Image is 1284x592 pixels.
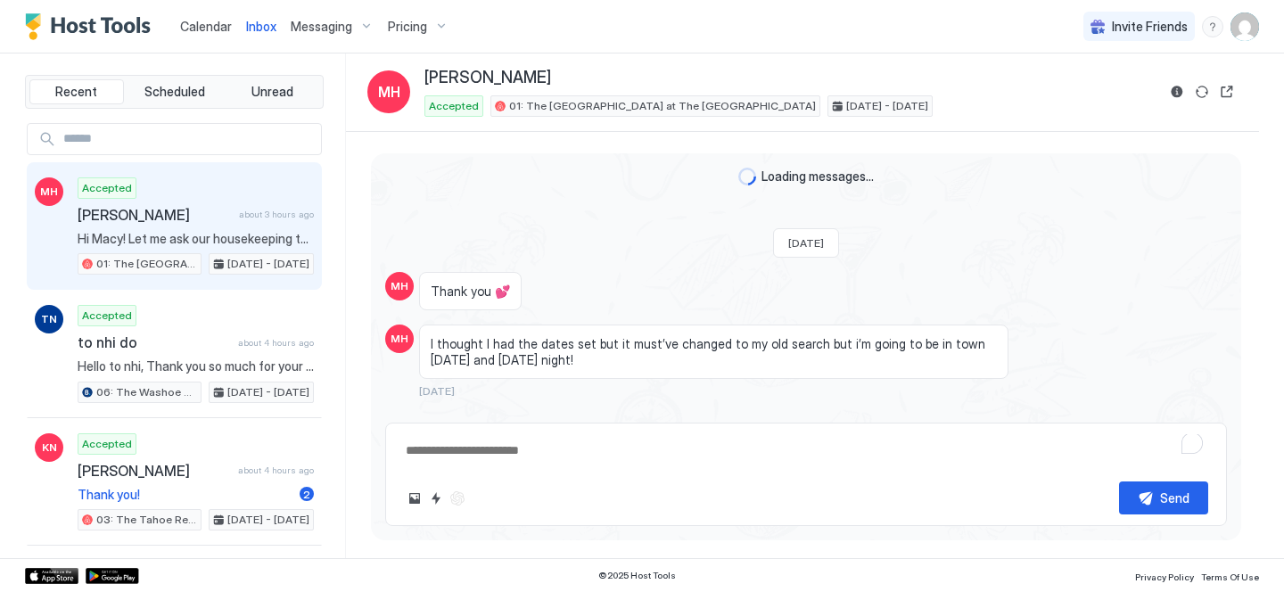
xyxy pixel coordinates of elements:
[378,81,400,103] span: MH
[419,384,455,398] span: [DATE]
[82,436,132,452] span: Accepted
[42,440,57,456] span: KN
[251,84,293,100] span: Unread
[1135,571,1194,582] span: Privacy Policy
[738,168,756,185] div: loading
[40,184,58,200] span: MH
[128,79,222,104] button: Scheduled
[1119,481,1208,514] button: Send
[78,462,231,480] span: [PERSON_NAME]
[86,568,139,584] a: Google Play Store
[96,256,197,272] span: 01: The [GEOGRAPHIC_DATA] at The [GEOGRAPHIC_DATA]
[761,169,874,185] span: Loading messages...
[425,488,447,509] button: Quick reply
[1216,81,1238,103] button: Open reservation
[238,465,314,476] span: about 4 hours ago
[56,124,321,154] input: Input Field
[598,570,676,581] span: © 2025 Host Tools
[96,512,197,528] span: 03: The Tahoe Retro Double Bed Studio
[404,488,425,509] button: Upload image
[82,180,132,196] span: Accepted
[1160,489,1189,507] div: Send
[391,278,408,294] span: MH
[78,358,314,374] span: Hello to nhi, Thank you so much for your booking! We'll send the check-in instructions on [DATE],...
[1135,566,1194,585] a: Privacy Policy
[82,308,132,324] span: Accepted
[1201,566,1259,585] a: Terms Of Use
[227,256,309,272] span: [DATE] - [DATE]
[1202,16,1223,37] div: menu
[180,19,232,34] span: Calendar
[25,568,78,584] a: App Store
[78,206,232,224] span: [PERSON_NAME]
[96,384,197,400] span: 06: The Washoe Sierra Studio
[78,487,292,503] span: Thank you!
[25,13,159,40] a: Host Tools Logo
[25,75,324,109] div: tab-group
[429,98,479,114] span: Accepted
[391,331,408,347] span: MH
[291,19,352,35] span: Messaging
[1112,19,1188,35] span: Invite Friends
[303,488,310,501] span: 2
[846,98,928,114] span: [DATE] - [DATE]
[509,98,816,114] span: 01: The [GEOGRAPHIC_DATA] at The [GEOGRAPHIC_DATA]
[1201,571,1259,582] span: Terms Of Use
[239,209,314,220] span: about 3 hours ago
[238,337,314,349] span: about 4 hours ago
[1230,12,1259,41] div: User profile
[404,434,1208,467] textarea: To enrich screen reader interactions, please activate Accessibility in Grammarly extension settings
[227,384,309,400] span: [DATE] - [DATE]
[246,19,276,34] span: Inbox
[246,17,276,36] a: Inbox
[431,284,510,300] span: Thank you 💕
[180,17,232,36] a: Calendar
[55,84,97,100] span: Recent
[144,84,205,100] span: Scheduled
[227,512,309,528] span: [DATE] - [DATE]
[1166,81,1188,103] button: Reservation information
[431,336,997,367] span: I thought I had the dates set but it must’ve changed to my old search but i’m going to be in town...
[788,236,824,250] span: [DATE]
[78,333,231,351] span: to nhi do
[41,311,57,327] span: TN
[29,79,124,104] button: Recent
[424,68,551,88] span: [PERSON_NAME]
[388,19,427,35] span: Pricing
[78,231,314,247] span: Hi Macy! Let me ask our housekeeping team if they found something.
[1191,81,1213,103] button: Sync reservation
[225,79,319,104] button: Unread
